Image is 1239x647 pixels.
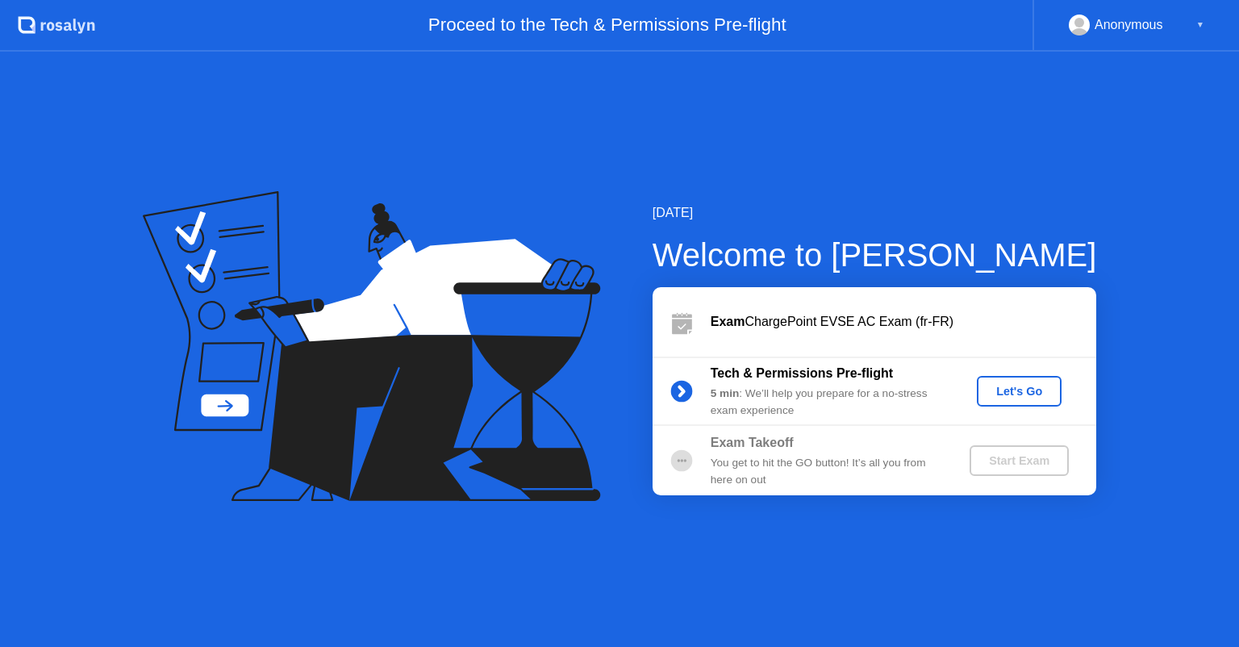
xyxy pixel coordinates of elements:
[711,387,740,399] b: 5 min
[711,386,943,419] div: : We’ll help you prepare for a no-stress exam experience
[976,454,1062,467] div: Start Exam
[711,366,893,380] b: Tech & Permissions Pre-flight
[983,385,1055,398] div: Let's Go
[977,376,1062,407] button: Let's Go
[653,203,1097,223] div: [DATE]
[1196,15,1204,35] div: ▼
[711,455,943,488] div: You get to hit the GO button! It’s all you from here on out
[711,312,1096,332] div: ChargePoint EVSE AC Exam (fr-FR)
[711,436,794,449] b: Exam Takeoff
[970,445,1069,476] button: Start Exam
[653,231,1097,279] div: Welcome to [PERSON_NAME]
[1095,15,1163,35] div: Anonymous
[711,315,745,328] b: Exam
